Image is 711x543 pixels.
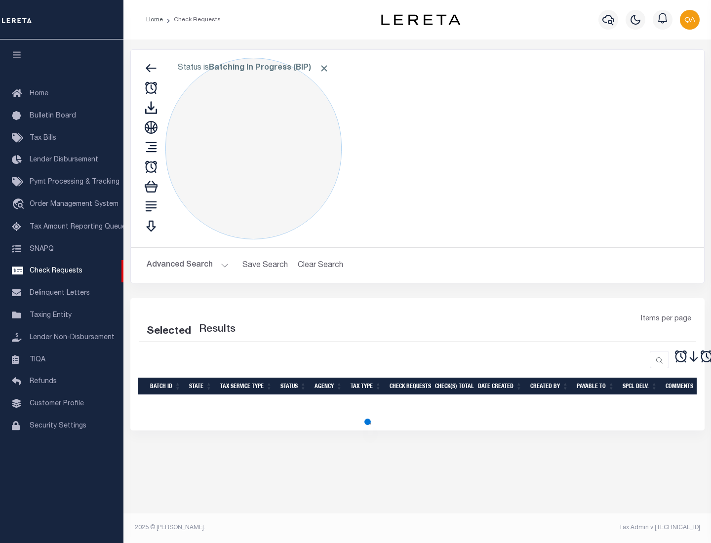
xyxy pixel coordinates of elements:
[147,324,191,340] div: Selected
[209,64,329,72] b: Batching In Progress (BIP)
[163,15,221,24] li: Check Requests
[146,378,185,395] th: Batch Id
[30,156,98,163] span: Lender Disbursement
[573,378,619,395] th: Payable To
[30,400,84,407] span: Customer Profile
[30,113,76,119] span: Bulletin Board
[147,256,229,275] button: Advanced Search
[12,198,28,211] i: travel_explore
[30,290,90,297] span: Delinquent Letters
[641,314,691,325] span: Items per page
[30,90,48,97] span: Home
[30,312,72,319] span: Taxing Entity
[474,378,526,395] th: Date Created
[30,268,82,274] span: Check Requests
[237,256,294,275] button: Save Search
[425,523,700,532] div: Tax Admin v.[TECHNICAL_ID]
[30,179,119,186] span: Pymt Processing & Tracking
[386,378,431,395] th: Check Requests
[319,63,329,74] span: Click to Remove
[276,378,311,395] th: Status
[30,334,115,341] span: Lender Non-Disbursement
[662,378,706,395] th: Comments
[381,14,460,25] img: logo-dark.svg
[30,356,45,363] span: TIQA
[30,224,126,231] span: Tax Amount Reporting Queue
[127,523,418,532] div: 2025 © [PERSON_NAME].
[347,378,386,395] th: Tax Type
[311,378,347,395] th: Agency
[30,423,86,429] span: Security Settings
[185,378,216,395] th: State
[199,322,236,338] label: Results
[431,378,474,395] th: Check(s) Total
[294,256,348,275] button: Clear Search
[619,378,662,395] th: Spcl Delv.
[30,201,118,208] span: Order Management System
[30,245,54,252] span: SNAPQ
[526,378,573,395] th: Created By
[30,378,57,385] span: Refunds
[216,378,276,395] th: Tax Service Type
[30,135,56,142] span: Tax Bills
[165,58,342,239] div: Click to Edit
[680,10,700,30] img: svg+xml;base64,PHN2ZyB4bWxucz0iaHR0cDovL3d3dy53My5vcmcvMjAwMC9zdmciIHBvaW50ZXItZXZlbnRzPSJub25lIi...
[146,17,163,23] a: Home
